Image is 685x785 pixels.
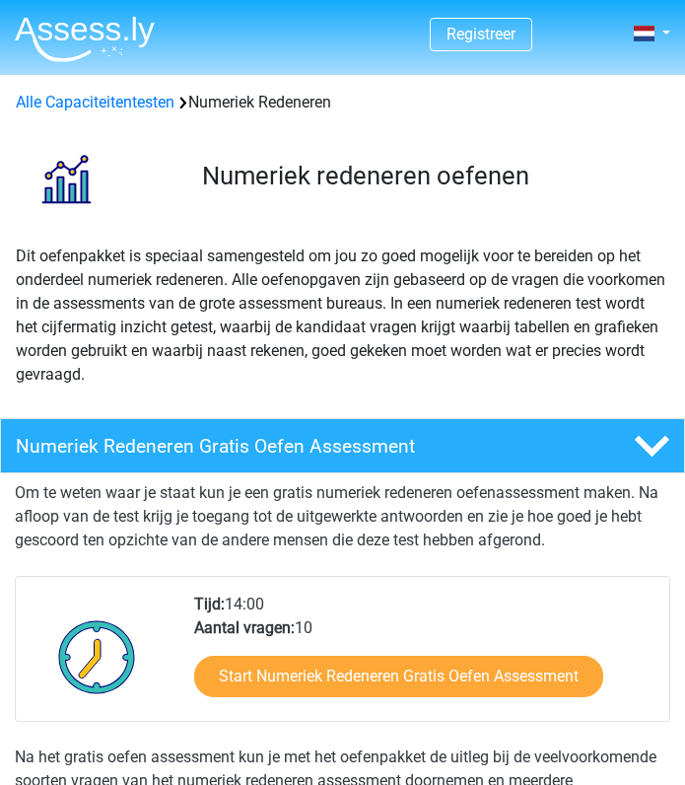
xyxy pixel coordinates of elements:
a: Registreer [446,25,515,43]
b: Tijd: [194,595,225,613]
img: numeriek redeneren [16,130,114,229]
div: 14:00 10 [179,593,669,721]
img: Klok [47,607,147,706]
h3: Numeriek redeneren oefenen [202,161,654,191]
a: Start Numeriek Redeneren Gratis Oefen Assessment [194,656,603,697]
h4: Numeriek Redeneren Gratis Oefen Assessment [16,435,556,458]
img: Assessly [15,16,155,62]
div: Numeriek Redeneren [8,91,677,114]
a: Numeriek Redeneren Gratis Oefen Assessment [15,418,670,473]
p: Om te weten waar je staat kun je een gratis numeriek redeneren oefenassessment maken. Na afloop v... [15,481,670,552]
a: Alle Capaciteitentesten [16,93,174,111]
p: Dit oefenpakket is speciaal samengesteld om jou zo goed mogelijk voor te bereiden op het onderdee... [16,245,669,387]
b: Aantal vragen: [194,618,295,637]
